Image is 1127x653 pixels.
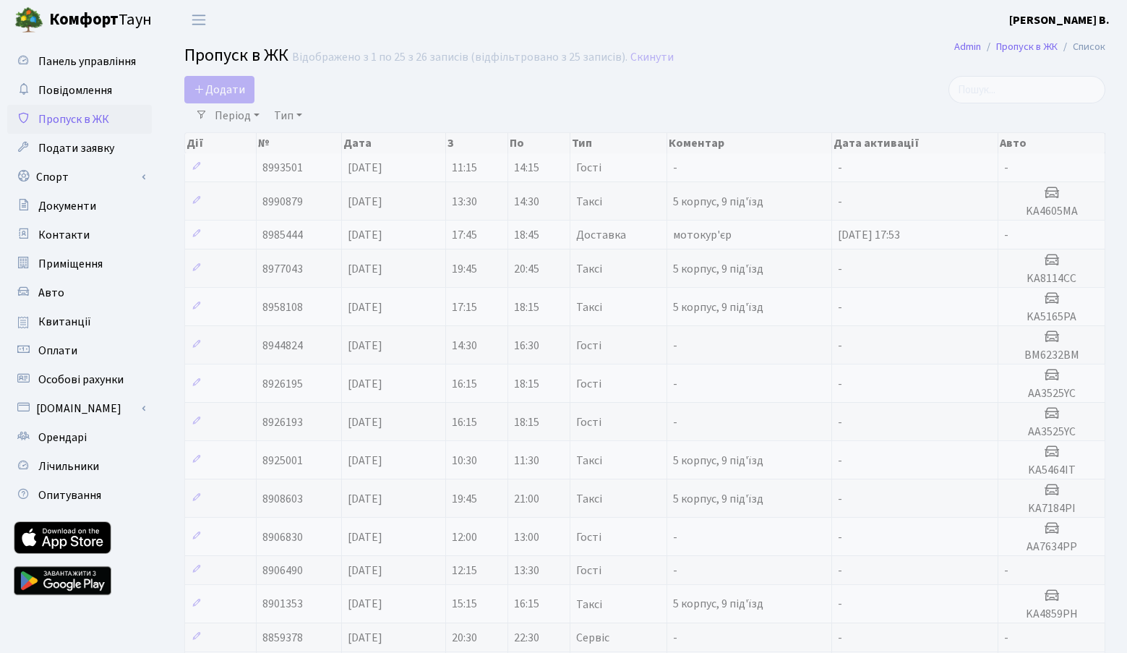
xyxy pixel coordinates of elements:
[181,8,217,32] button: Переключити навігацію
[38,227,90,243] span: Контакти
[348,414,382,430] span: [DATE]
[838,376,842,392] span: -
[576,340,601,351] span: Гості
[38,458,99,474] span: Лічильники
[1004,160,1008,176] span: -
[576,162,601,174] span: Гості
[7,163,152,192] a: Спорт
[262,597,303,613] span: 8901353
[1004,464,1099,477] h5: KA5464IT
[996,39,1058,54] a: Пропуск в ЖК
[673,529,677,545] span: -
[7,76,152,105] a: Повідомлення
[954,39,981,54] a: Admin
[452,160,477,176] span: 11:15
[348,376,382,392] span: [DATE]
[948,76,1105,103] input: Пошук...
[838,453,842,469] span: -
[514,227,539,243] span: 18:45
[576,599,602,610] span: Таксі
[348,563,382,579] span: [DATE]
[452,563,477,579] span: 12:15
[667,133,832,153] th: Коментар
[1004,205,1099,218] h5: KA4605MA
[576,417,601,428] span: Гості
[262,491,303,507] span: 8908603
[7,221,152,249] a: Контакти
[1009,12,1110,29] a: [PERSON_NAME] В.
[673,338,677,354] span: -
[514,338,539,354] span: 16:30
[576,632,609,644] span: Сервіс
[262,453,303,469] span: 8925001
[576,263,602,275] span: Таксі
[1004,607,1099,621] h5: KA4859PH
[838,414,842,430] span: -
[49,8,119,31] b: Комфорт
[348,491,382,507] span: [DATE]
[452,453,477,469] span: 10:30
[838,227,900,243] span: [DATE] 17:53
[7,278,152,307] a: Авто
[673,491,763,507] span: 5 корпус, 9 під'їзд
[209,103,265,128] a: Період
[7,394,152,423] a: [DOMAIN_NAME]
[576,565,601,576] span: Гості
[257,133,342,153] th: №
[7,452,152,481] a: Лічильники
[7,336,152,365] a: Оплати
[348,338,382,354] span: [DATE]
[38,487,101,503] span: Опитування
[262,376,303,392] span: 8926195
[7,105,152,134] a: Пропуск в ЖК
[38,343,77,359] span: Оплати
[7,481,152,510] a: Опитування
[348,453,382,469] span: [DATE]
[673,453,763,469] span: 5 корпус, 9 під'їзд
[348,227,382,243] span: [DATE]
[262,630,303,646] span: 8859378
[452,630,477,646] span: 20:30
[576,378,601,390] span: Гості
[673,160,677,176] span: -
[1004,502,1099,516] h5: KA7184PI
[262,261,303,277] span: 8977043
[348,529,382,545] span: [DATE]
[452,227,477,243] span: 17:45
[1004,272,1099,286] h5: KA8114CC
[514,453,539,469] span: 11:30
[508,133,570,153] th: По
[673,261,763,277] span: 5 корпус, 9 під'їзд
[452,194,477,210] span: 13:30
[262,299,303,315] span: 8958108
[1004,387,1099,401] h5: AA3525YC
[452,491,477,507] span: 19:45
[452,299,477,315] span: 17:15
[7,249,152,278] a: Приміщення
[673,299,763,315] span: 5 корпус, 9 під'їзд
[576,493,602,505] span: Таксі
[348,194,382,210] span: [DATE]
[838,630,842,646] span: -
[514,630,539,646] span: 22:30
[184,76,254,103] a: Додати
[7,365,152,394] a: Особові рахунки
[514,376,539,392] span: 18:15
[514,194,539,210] span: 14:30
[1004,540,1099,554] h5: AA7634PP
[452,261,477,277] span: 19:45
[673,630,677,646] span: -
[262,194,303,210] span: 8990879
[38,198,96,214] span: Документи
[673,414,677,430] span: -
[673,563,677,579] span: -
[14,6,43,35] img: logo.png
[7,423,152,452] a: Орендарі
[185,133,257,153] th: Дії
[514,299,539,315] span: 18:15
[348,160,382,176] span: [DATE]
[1058,39,1105,55] li: Список
[838,563,842,579] span: -
[7,47,152,76] a: Панель управління
[838,491,842,507] span: -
